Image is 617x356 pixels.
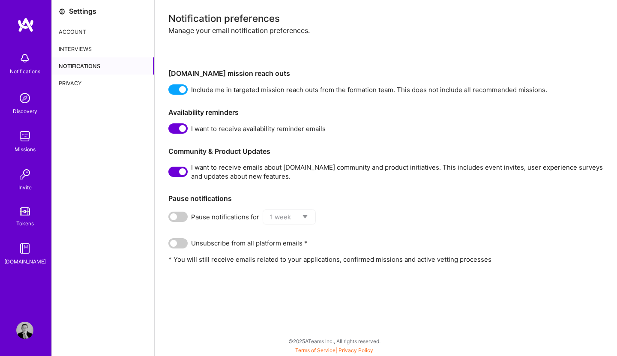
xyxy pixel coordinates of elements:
div: Manage your email notification preferences. [168,26,603,63]
div: Interviews [52,40,154,57]
div: Discovery [13,107,37,116]
span: Pause notifications for [191,212,259,221]
div: Privacy [52,75,154,92]
h3: [DOMAIN_NAME] mission reach outs [168,69,603,78]
span: Unsubscribe from all platform emails * [191,239,308,248]
div: Notifications [10,67,40,76]
img: discovery [16,90,33,107]
a: Privacy Policy [338,347,373,353]
span: I want to receive emails about [DOMAIN_NAME] community and product initiatives. This includes eve... [191,163,603,181]
div: Missions [15,145,36,154]
div: © 2025 ATeams Inc., All rights reserved. [51,330,617,352]
h3: Community & Product Updates [168,147,603,156]
div: Settings [69,7,96,16]
div: Notifications [52,57,154,75]
span: Include me in targeted mission reach outs from the formation team. This does not include all reco... [191,85,547,94]
img: Invite [16,166,33,183]
div: Tokens [16,219,34,228]
a: Terms of Service [295,347,335,353]
h3: Availability reminders [168,108,603,117]
img: guide book [16,240,33,257]
div: [DOMAIN_NAME] [4,257,46,266]
div: Notification preferences [168,14,603,23]
h3: Pause notifications [168,194,603,203]
div: Invite [18,183,32,192]
i: icon Settings [59,8,66,15]
img: tokens [20,207,30,215]
img: teamwork [16,128,33,145]
img: logo [17,17,34,33]
p: * You will still receive emails related to your applications, confirmed missions and active vetti... [168,255,603,264]
img: bell [16,50,33,67]
img: User Avatar [16,322,33,339]
span: I want to receive availability reminder emails [191,124,326,133]
span: | [295,347,373,353]
div: Account [52,23,154,40]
